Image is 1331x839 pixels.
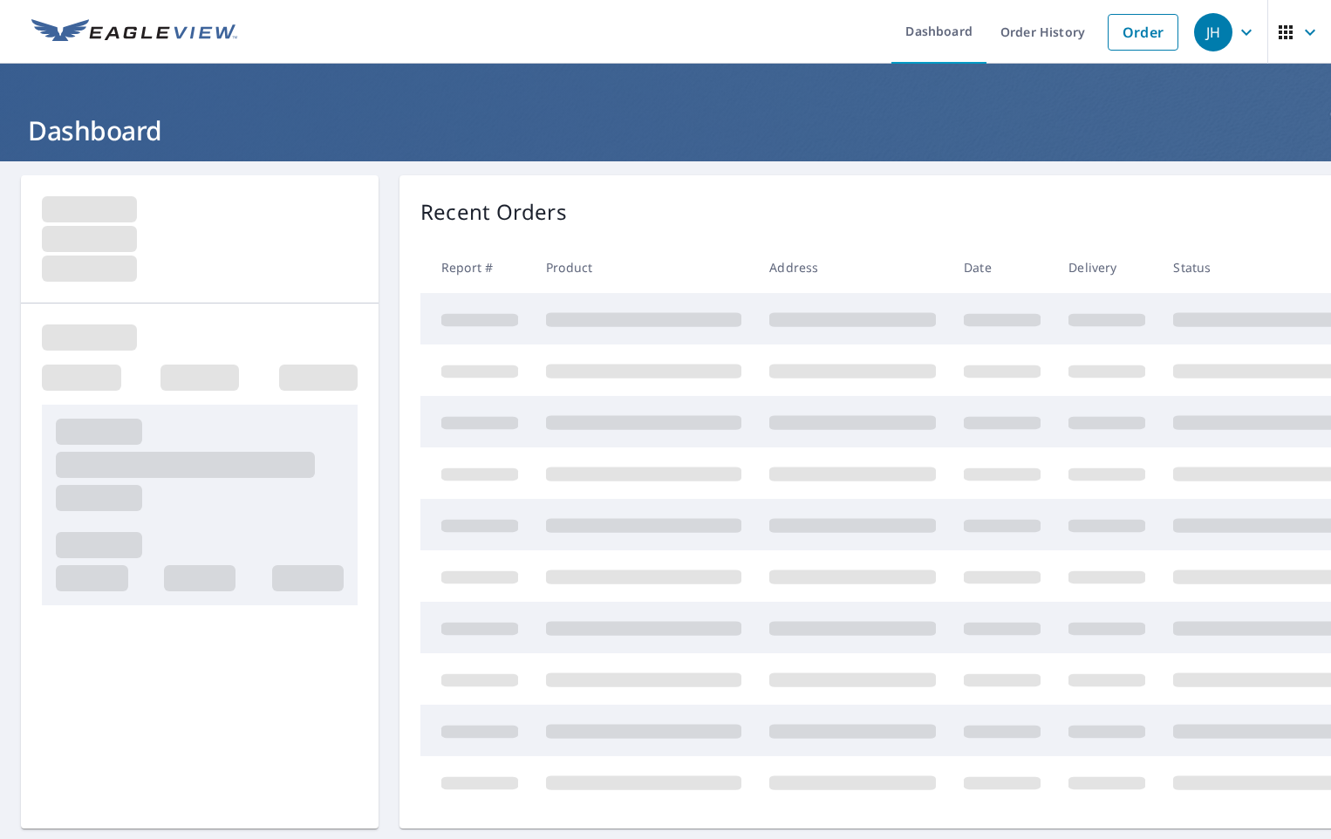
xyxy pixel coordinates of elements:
div: JH [1194,13,1232,51]
p: Recent Orders [420,196,567,228]
th: Delivery [1055,242,1159,293]
th: Date [950,242,1055,293]
a: Order [1108,14,1178,51]
h1: Dashboard [21,113,1310,148]
img: EV Logo [31,19,237,45]
th: Report # [420,242,532,293]
th: Product [532,242,755,293]
th: Address [755,242,950,293]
